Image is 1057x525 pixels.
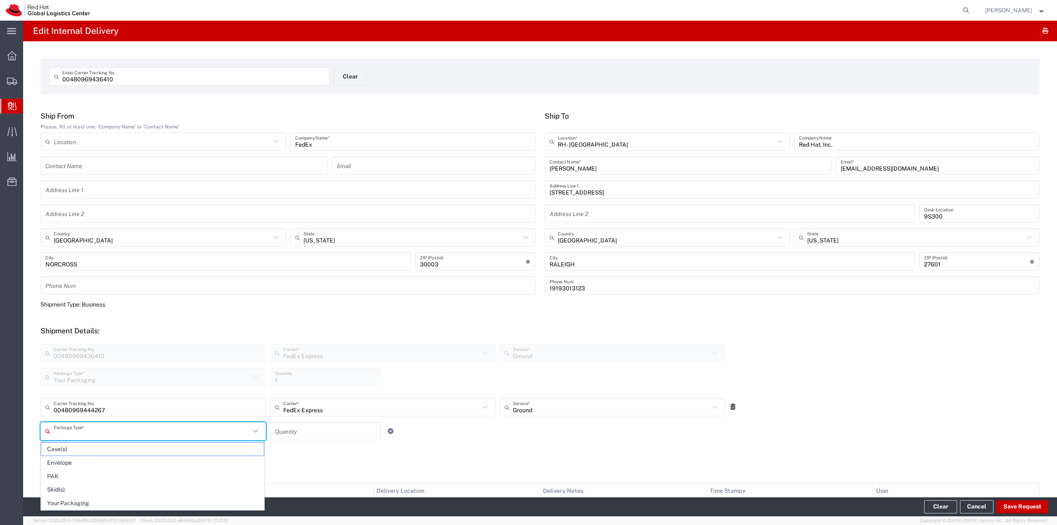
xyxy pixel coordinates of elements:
[996,500,1048,513] button: Save Request
[540,483,706,499] th: Delivery Notes
[334,67,367,86] button: Clear
[6,4,90,17] img: logo
[41,497,264,510] span: Your Packaging
[706,483,873,499] th: Time Stamp
[40,123,536,131] div: Please, fill at least one: 'Company Name' or 'Contact Name'
[374,483,540,499] th: Delivery Location
[40,472,1040,480] h5: Delivery Details:
[41,483,264,496] span: Skid(s)
[140,518,228,523] span: Client: 2025.20.0-e640dba
[207,483,374,499] th: Status
[920,517,1047,524] span: Copyright © [DATE]-[DATE] Agistix Inc., All Rights Reserved
[40,326,1040,335] h5: Shipment Details:
[873,483,1039,499] th: User
[33,518,136,523] span: Server: 2025.20.0-734e5bc92d9
[40,112,536,120] h5: Ship From
[985,5,1046,15] button: [PERSON_NAME]
[545,112,1040,120] h5: Ship To
[197,518,228,523] span: [DATE] 17:21:12
[41,470,264,483] span: PAK
[924,500,957,513] button: Clear
[103,518,136,523] span: [DATE] 09:51:07
[41,456,264,469] span: Envelope
[40,300,536,309] div: Shipment Type: Business
[960,500,993,513] a: Cancel
[985,6,1032,15] span: Jason Alexander
[385,425,396,437] a: Add Item
[729,403,737,411] a: Remove Packages
[33,21,118,41] h4: Edit Internal Delivery
[41,443,264,456] span: Case(s)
